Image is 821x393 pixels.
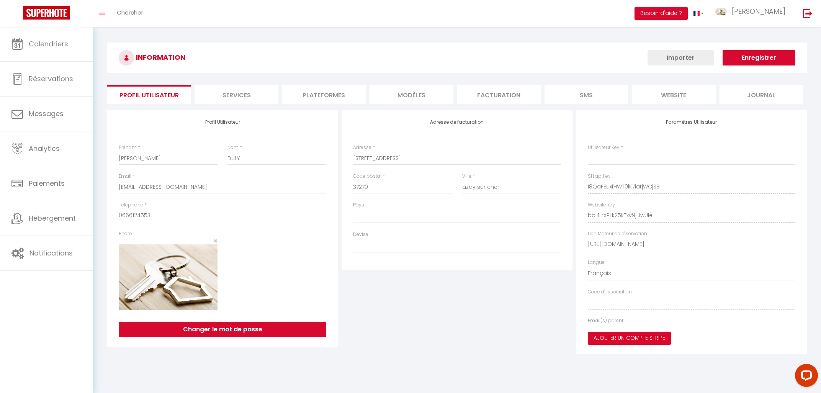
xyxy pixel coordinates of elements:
span: Calendriers [29,39,68,49]
label: Ville [462,173,471,180]
img: logout [803,8,813,18]
button: Ajouter un compte Stripe [588,332,671,345]
iframe: LiveChat chat widget [789,361,821,393]
span: Paiements [29,178,65,188]
label: Code d'association [588,288,632,296]
span: × [213,236,218,246]
label: Website key [588,201,615,209]
li: Services [195,85,278,104]
h4: Adresse de facturation [353,120,561,125]
label: Email [119,173,131,180]
img: ... [715,8,727,15]
li: website [632,85,715,104]
label: Utilisateur Key [588,144,620,151]
span: Hébergement [29,213,76,223]
h4: Profil Utilisateur [119,120,326,125]
label: Photo [119,230,132,237]
img: 17337806729348.jpg [119,244,218,310]
li: Facturation [457,85,541,104]
label: Adresse [353,144,371,151]
span: Chercher [117,8,143,16]
li: Plateformes [282,85,366,104]
span: Messages [29,109,64,118]
button: Enregistrer [723,50,795,65]
label: Email(s) parent [588,317,623,324]
span: [PERSON_NAME] [732,7,785,16]
label: Code postal [353,173,381,180]
label: Devise [353,231,368,238]
button: Besoin d'aide ? [635,7,688,20]
label: Pays [353,201,364,209]
label: Lien Moteur de réservation [588,230,647,237]
h3: INFORMATION [107,43,807,73]
li: Profil Utilisateur [107,85,191,104]
button: Close [213,237,218,244]
li: SMS [545,85,628,104]
li: MODÈLES [370,85,453,104]
label: Nom [227,144,239,151]
label: Téléphone [119,201,143,209]
label: Langue [588,259,605,266]
li: Journal [720,85,803,104]
img: Super Booking [23,6,70,20]
span: Réservations [29,74,73,84]
h4: Paramètres Utilisateur [588,120,795,125]
span: Notifications [29,248,73,258]
span: Analytics [29,144,60,153]
label: SH apiKey [588,173,611,180]
button: Importer [648,50,714,65]
label: Prénom [119,144,137,151]
button: Changer le mot de passe [119,322,326,337]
